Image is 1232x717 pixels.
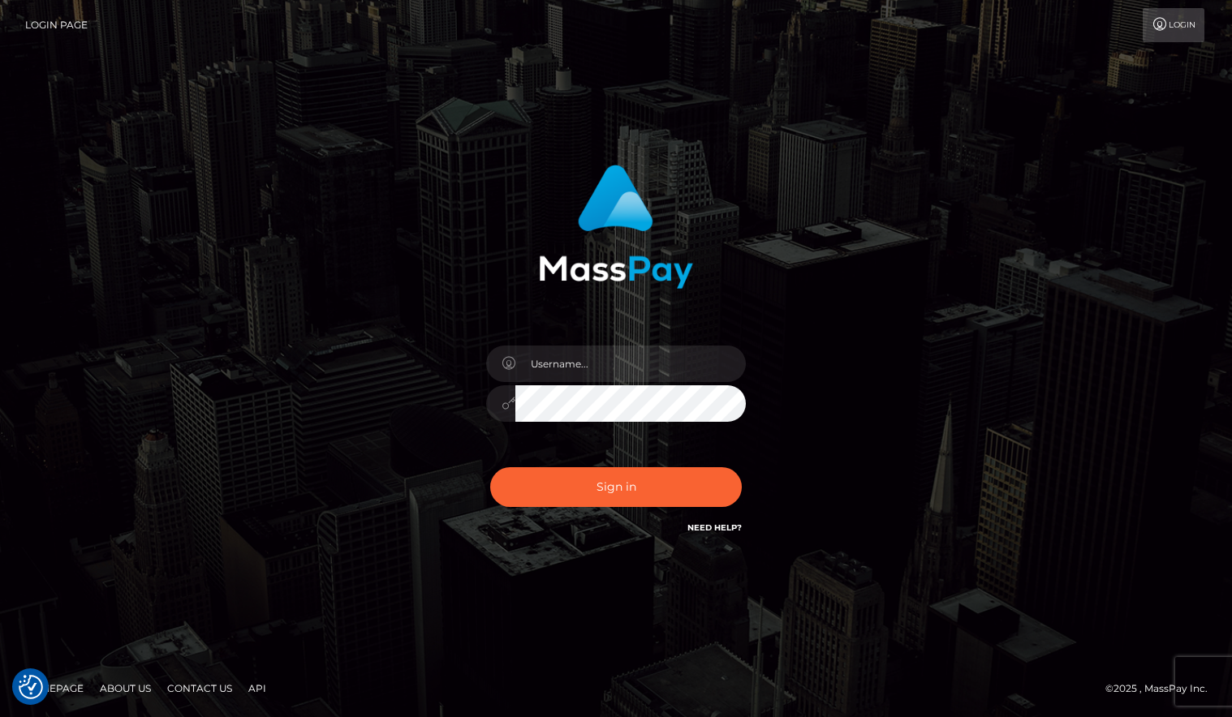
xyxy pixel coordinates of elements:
[19,675,43,699] button: Consent Preferences
[18,676,90,701] a: Homepage
[19,675,43,699] img: Revisit consent button
[1143,8,1204,42] a: Login
[1105,680,1220,698] div: © 2025 , MassPay Inc.
[515,346,746,382] input: Username...
[242,676,273,701] a: API
[161,676,239,701] a: Contact Us
[25,8,88,42] a: Login Page
[490,467,742,507] button: Sign in
[539,165,693,289] img: MassPay Login
[93,676,157,701] a: About Us
[687,522,742,533] a: Need Help?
